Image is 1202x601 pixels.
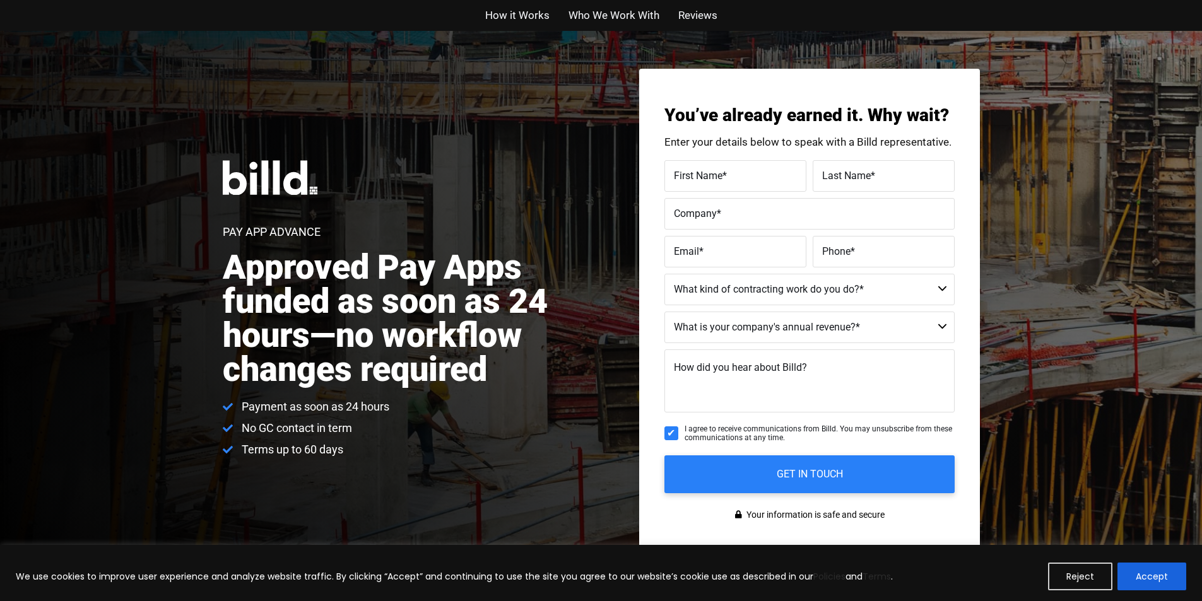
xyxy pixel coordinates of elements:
input: I agree to receive communications from Billd. You may unsubscribe from these communications at an... [664,426,678,440]
a: How it Works [485,6,550,25]
a: Who We Work With [569,6,659,25]
button: Reject [1048,563,1112,590]
p: We use cookies to improve user experience and analyze website traffic. By clicking “Accept” and c... [16,569,893,584]
h1: Pay App Advance [223,226,321,238]
span: Email [674,245,699,257]
span: No GC contact in term [239,421,352,436]
a: Policies [813,570,846,583]
a: Reviews [678,6,717,25]
span: I agree to receive communications from Billd. You may unsubscribe from these communications at an... [685,424,955,443]
span: Company [674,207,717,219]
input: GET IN TOUCH [664,455,955,493]
span: Last Name [822,169,871,181]
span: Your information is safe and secure [743,506,885,524]
p: Enter your details below to speak with a Billd representative. [664,137,955,148]
span: Terms up to 60 days [239,442,343,457]
span: How did you hear about Billd? [674,361,807,373]
h3: You’ve already earned it. Why wait? [664,107,955,124]
span: First Name [674,169,722,181]
span: Phone [822,245,851,257]
h2: Approved Pay Apps funded as soon as 24 hours—no workflow changes required [223,250,615,387]
button: Accept [1117,563,1186,590]
span: Payment as soon as 24 hours [239,399,389,414]
a: Terms [863,570,891,583]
